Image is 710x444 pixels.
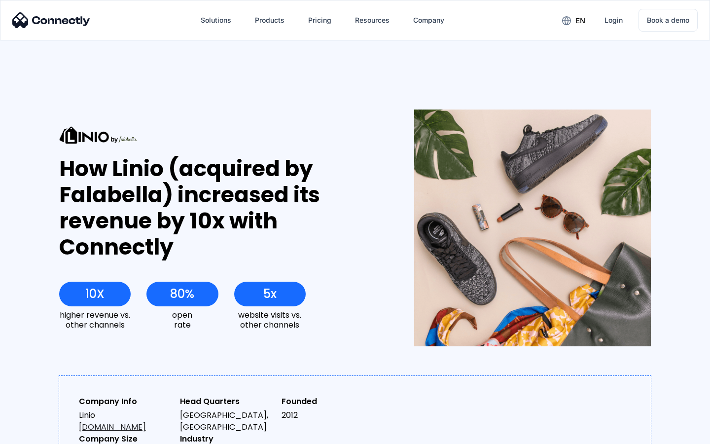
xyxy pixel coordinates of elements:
div: 5x [263,287,277,301]
div: en [575,14,585,28]
div: Solutions [201,13,231,27]
div: Login [604,13,623,27]
a: Pricing [300,8,339,32]
div: 80% [170,287,194,301]
div: Linio [79,409,172,433]
div: Founded [282,396,375,407]
div: Company Info [79,396,172,407]
a: Book a demo [639,9,698,32]
div: 10X [85,287,105,301]
div: Products [255,13,284,27]
ul: Language list [20,427,59,441]
div: Pricing [308,13,331,27]
div: open rate [146,310,218,329]
div: Head Quarters [180,396,273,407]
div: How Linio (acquired by Falabella) increased its revenue by 10x with Connectly [59,156,378,260]
div: website visits vs. other channels [234,310,306,329]
div: Resources [355,13,390,27]
img: Connectly Logo [12,12,90,28]
div: higher revenue vs. other channels [59,310,131,329]
a: Login [597,8,631,32]
div: Company [413,13,444,27]
div: 2012 [282,409,375,421]
div: [GEOGRAPHIC_DATA], [GEOGRAPHIC_DATA] [180,409,273,433]
a: [DOMAIN_NAME] [79,421,146,433]
aside: Language selected: English [10,427,59,441]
